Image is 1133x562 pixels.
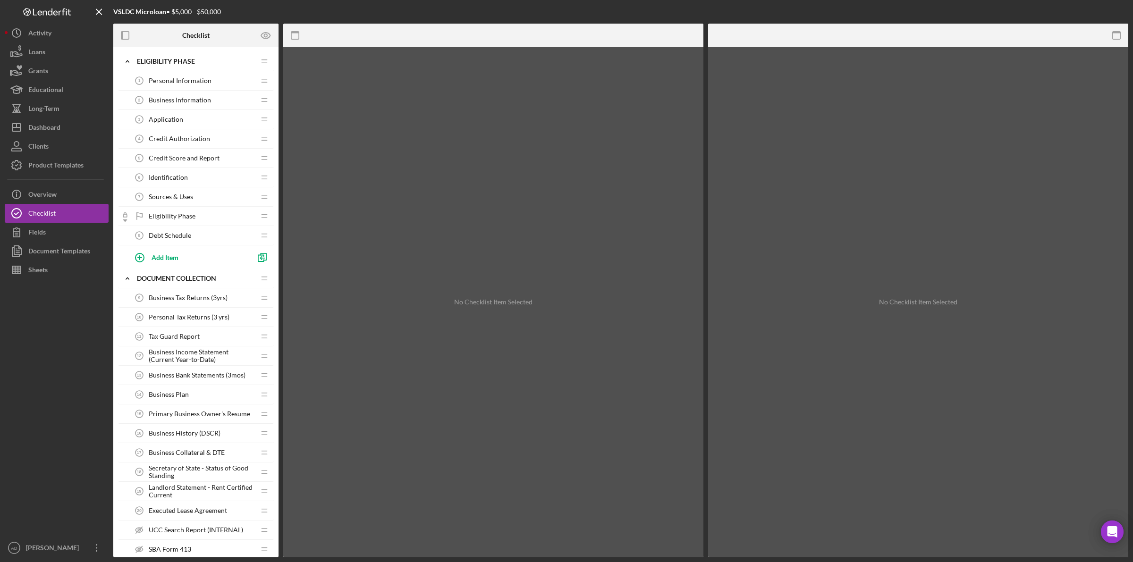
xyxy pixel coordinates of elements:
[149,429,220,437] span: Business History (DSCR)
[5,24,109,42] button: Activity
[149,348,255,363] span: Business Income Statement (Current Year-to-Date)
[137,489,142,494] tspan: 19
[137,353,142,358] tspan: 12
[138,233,141,238] tspan: 8
[5,99,109,118] button: Long-Term
[182,32,210,39] b: Checklist
[149,333,200,340] span: Tax Guard Report
[28,156,84,177] div: Product Templates
[113,8,166,16] b: VSLDC Microloan
[137,392,142,397] tspan: 14
[28,61,48,83] div: Grants
[28,223,46,244] div: Fields
[1101,520,1124,543] div: Open Intercom Messenger
[28,185,57,206] div: Overview
[149,294,228,302] span: Business Tax Returns (3yrs)
[149,464,255,479] span: Secretary of State - Status of Good Standing
[28,204,56,225] div: Checklist
[149,135,210,143] span: Credit Authorization
[138,295,141,300] tspan: 9
[149,391,189,398] span: Business Plan
[149,116,183,123] span: Application
[149,154,220,162] span: Credit Score and Report
[138,156,141,160] tspan: 5
[28,242,90,263] div: Document Templates
[28,24,51,45] div: Activity
[127,248,250,267] button: Add Item
[137,450,142,455] tspan: 17
[5,185,109,204] button: Overview
[149,449,225,456] span: Business Collateral & DTE
[138,136,141,141] tspan: 4
[5,204,109,223] button: Checklist
[5,156,109,175] button: Product Templates
[149,484,255,499] span: Landlord Statement - Rent Certified Current
[137,373,142,377] tspan: 13
[149,232,191,239] span: Debt Schedule
[879,298,957,306] div: No Checklist Item Selected
[137,411,142,416] tspan: 15
[149,77,211,84] span: Personal Information
[5,80,109,99] button: Educational
[137,334,142,339] tspan: 11
[149,507,227,514] span: Executed Lease Agreement
[137,275,255,282] div: Document Collection
[5,242,109,260] button: Document Templates
[5,42,109,61] button: Loans
[149,371,245,379] span: Business Bank Statements (3mos)
[454,298,533,306] div: No Checklist Item Selected
[5,61,109,80] button: Grants
[24,538,85,560] div: [PERSON_NAME]
[28,260,48,282] div: Sheets
[138,194,141,199] tspan: 7
[5,223,109,242] button: Fields
[5,137,109,156] button: Clients
[137,58,255,65] div: Eligibility Phase
[149,193,193,201] span: Sources & Uses
[152,248,178,266] div: Add Item
[138,117,141,122] tspan: 3
[149,526,243,534] span: UCC Search Report (INTERNAL)
[5,118,109,137] button: Dashboard
[113,8,221,16] div: • $5,000 - $50,000
[137,470,142,474] tspan: 18
[149,174,188,181] span: Identification
[149,313,229,321] span: Personal Tax Returns (3 yrs)
[11,545,17,551] text: AD
[138,175,141,180] tspan: 6
[5,538,109,557] button: AD[PERSON_NAME]
[138,78,141,83] tspan: 1
[137,315,142,319] tspan: 10
[28,80,63,101] div: Educational
[149,545,191,553] span: SBA Form 413
[5,260,109,279] button: Sheets
[149,96,211,104] span: Business Information
[28,118,60,139] div: Dashboard
[137,431,142,436] tspan: 16
[149,212,195,220] span: Eligibility Phase
[149,410,250,418] span: Primary Business Owner's Resume
[138,98,141,102] tspan: 2
[28,99,59,120] div: Long-Term
[28,137,49,158] div: Clients
[28,42,45,64] div: Loans
[137,508,142,513] tspan: 20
